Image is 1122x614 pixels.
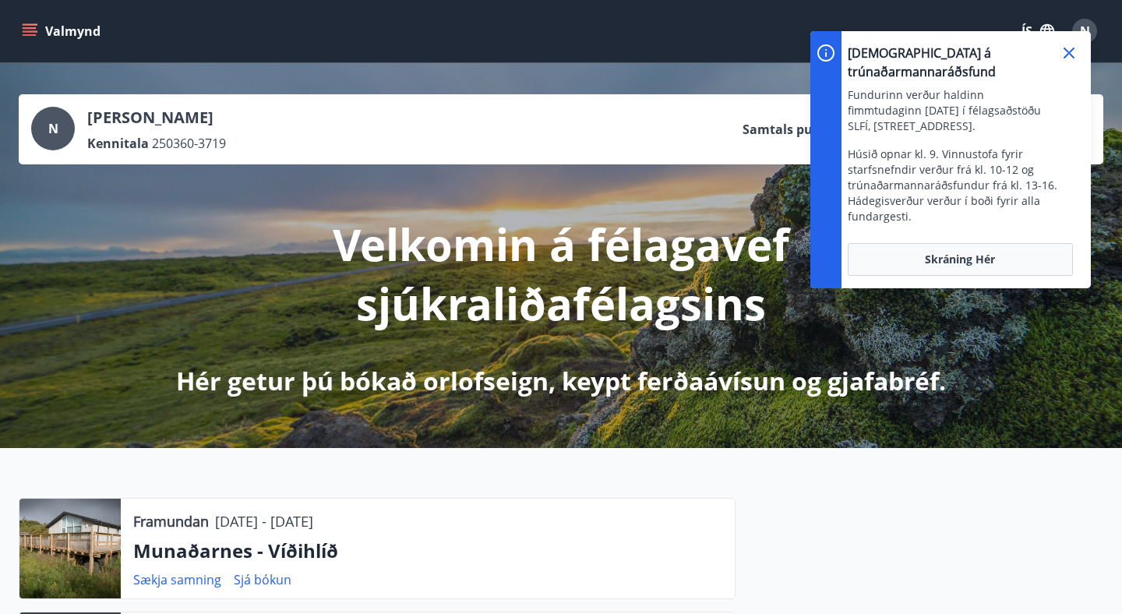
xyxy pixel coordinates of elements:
[1066,12,1103,50] button: N
[848,243,1073,276] button: Skráning hér
[215,511,313,531] p: [DATE] - [DATE]
[925,252,995,267] span: Skráning hér
[848,146,1060,224] p: Húsið opnar kl. 9. Vinnustofa fyrir starfsnefndir verður frá kl. 10-12 og trúnaðarmannaráðsfundur...
[848,44,1060,81] p: [DEMOGRAPHIC_DATA] á trúnaðarmannaráðsfund
[152,135,226,152] span: 250360-3719
[87,135,149,152] p: Kennitala
[150,214,972,333] p: Velkomin á félagavef sjúkraliðafélagsins
[743,121,848,138] p: Samtals punktar
[19,17,107,45] button: menu
[848,87,1060,134] p: Fundurinn verður haldinn fimmtudaginn [DATE] í félagsaðstöðu SLFÍ, [STREET_ADDRESS].
[1080,23,1090,40] span: N
[176,364,946,398] p: Hér getur þú bókað orlofseign, keypt ferðaávísun og gjafabréf.
[133,571,221,588] a: Sækja samning
[234,571,291,588] a: Sjá bókun
[133,511,209,531] p: Framundan
[48,120,58,137] span: N
[133,538,722,564] p: Munaðarnes - Víðihlíð
[1013,17,1063,45] button: ÍS
[87,107,226,129] p: [PERSON_NAME]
